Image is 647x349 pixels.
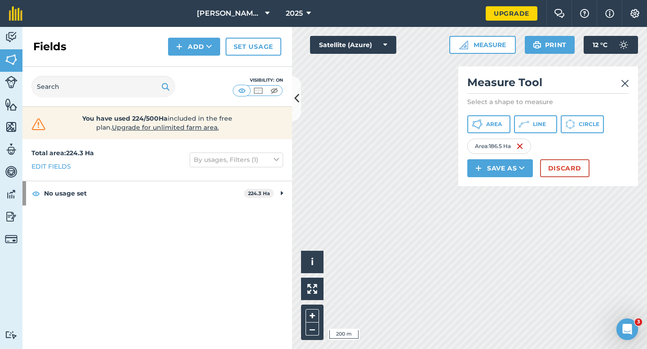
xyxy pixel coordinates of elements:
span: Upgrade for unlimited farm area. [112,123,219,131]
button: Line [514,115,557,133]
strong: 224.3 Ha [248,190,270,196]
img: svg+xml;base64,PHN2ZyB4bWxucz0iaHR0cDovL3d3dy53My5vcmcvMjAwMC9zdmciIHdpZHRoPSIyMiIgaGVpZ2h0PSIzMC... [621,78,629,89]
img: svg+xml;base64,PD94bWwgdmVyc2lvbj0iMS4wIiBlbmNvZGluZz0idXRmLTgiPz4KPCEtLSBHZW5lcmF0b3I6IEFkb2JlIE... [5,331,18,339]
span: 3 [635,318,642,326]
img: svg+xml;base64,PD94bWwgdmVyc2lvbj0iMS4wIiBlbmNvZGluZz0idXRmLTgiPz4KPCEtLSBHZW5lcmF0b3I6IEFkb2JlIE... [5,188,18,201]
span: Line [533,121,546,128]
img: svg+xml;base64,PD94bWwgdmVyc2lvbj0iMS4wIiBlbmNvZGluZz0idXRmLTgiPz4KPCEtLSBHZW5lcmF0b3I6IEFkb2JlIE... [5,210,18,223]
div: No usage set224.3 Ha [22,181,292,205]
button: + [306,309,319,323]
img: Two speech bubbles overlapping with the left bubble in the forefront [554,9,565,18]
img: svg+xml;base64,PHN2ZyB4bWxucz0iaHR0cDovL3d3dy53My5vcmcvMjAwMC9zdmciIHdpZHRoPSIxNCIgaGVpZ2h0PSIyNC... [475,163,482,174]
a: Set usage [226,38,281,56]
img: Four arrows, one pointing top left, one top right, one bottom right and the last bottom left [307,284,317,294]
h2: Measure Tool [467,75,629,94]
button: Print [525,36,575,54]
img: svg+xml;base64,PHN2ZyB4bWxucz0iaHR0cDovL3d3dy53My5vcmcvMjAwMC9zdmciIHdpZHRoPSIxNiIgaGVpZ2h0PSIyNC... [516,141,523,152]
span: [PERSON_NAME] & Sons [197,8,261,19]
iframe: Intercom live chat [616,318,638,340]
img: svg+xml;base64,PHN2ZyB4bWxucz0iaHR0cDovL3d3dy53My5vcmcvMjAwMC9zdmciIHdpZHRoPSI1NiIgaGVpZ2h0PSI2MC... [5,120,18,134]
img: svg+xml;base64,PHN2ZyB4bWxucz0iaHR0cDovL3d3dy53My5vcmcvMjAwMC9zdmciIHdpZHRoPSI1NiIgaGVpZ2h0PSI2MC... [5,53,18,66]
button: – [306,323,319,336]
button: Satellite (Azure) [310,36,396,54]
img: svg+xml;base64,PD94bWwgdmVyc2lvbj0iMS4wIiBlbmNvZGluZz0idXRmLTgiPz4KPCEtLSBHZW5lcmF0b3I6IEFkb2JlIE... [5,165,18,179]
span: i [311,256,314,267]
div: Area : 186.5 Ha [467,139,531,154]
button: Save as [467,159,533,177]
button: i [301,251,323,273]
img: svg+xml;base64,PD94bWwgdmVyc2lvbj0iMS4wIiBlbmNvZGluZz0idXRmLTgiPz4KPCEtLSBHZW5lcmF0b3I6IEFkb2JlIE... [5,31,18,44]
img: svg+xml;base64,PHN2ZyB4bWxucz0iaHR0cDovL3d3dy53My5vcmcvMjAwMC9zdmciIHdpZHRoPSIxOSIgaGVpZ2h0PSIyNC... [161,81,170,92]
img: fieldmargin Logo [9,6,22,21]
img: svg+xml;base64,PHN2ZyB4bWxucz0iaHR0cDovL3d3dy53My5vcmcvMjAwMC9zdmciIHdpZHRoPSIzMiIgaGVpZ2h0PSIzMC... [30,118,48,131]
strong: Total area : 224.3 Ha [31,149,94,157]
img: svg+xml;base64,PD94bWwgdmVyc2lvbj0iMS4wIiBlbmNvZGluZz0idXRmLTgiPz4KPCEtLSBHZW5lcmF0b3I6IEFkb2JlIE... [5,143,18,156]
img: svg+xml;base64,PD94bWwgdmVyc2lvbj0iMS4wIiBlbmNvZGluZz0idXRmLTgiPz4KPCEtLSBHZW5lcmF0b3I6IEFkb2JlIE... [615,36,633,54]
img: svg+xml;base64,PD94bWwgdmVyc2lvbj0iMS4wIiBlbmNvZGluZz0idXRmLTgiPz4KPCEtLSBHZW5lcmF0b3I6IEFkb2JlIE... [5,233,18,245]
button: 12 °C [584,36,638,54]
input: Search [31,76,175,97]
div: Visibility: On [233,77,283,84]
p: Select a shape to measure [467,97,629,106]
img: svg+xml;base64,PHN2ZyB4bWxucz0iaHR0cDovL3d3dy53My5vcmcvMjAwMC9zdmciIHdpZHRoPSI1MCIgaGVpZ2h0PSI0MC... [269,86,280,95]
a: Upgrade [486,6,537,21]
button: Measure [449,36,516,54]
img: svg+xml;base64,PHN2ZyB4bWxucz0iaHR0cDovL3d3dy53My5vcmcvMjAwMC9zdmciIHdpZHRoPSIxNyIgaGVpZ2h0PSIxNy... [605,8,614,19]
img: A question mark icon [579,9,590,18]
h2: Fields [33,39,66,54]
img: svg+xml;base64,PHN2ZyB4bWxucz0iaHR0cDovL3d3dy53My5vcmcvMjAwMC9zdmciIHdpZHRoPSI1MCIgaGVpZ2h0PSI0MC... [253,86,264,95]
button: Area [467,115,510,133]
img: A cog icon [629,9,640,18]
span: included in the free plan . [62,114,253,132]
a: You have used 224/500Haincluded in the free plan.Upgrade for unlimited farm area. [30,114,285,132]
button: Circle [561,115,604,133]
img: svg+xml;base64,PHN2ZyB4bWxucz0iaHR0cDovL3d3dy53My5vcmcvMjAwMC9zdmciIHdpZHRoPSIxOCIgaGVpZ2h0PSIyNC... [32,188,40,199]
img: svg+xml;base64,PHN2ZyB4bWxucz0iaHR0cDovL3d3dy53My5vcmcvMjAwMC9zdmciIHdpZHRoPSIxOSIgaGVpZ2h0PSIyNC... [533,39,541,50]
button: By usages, Filters (1) [190,153,283,167]
img: svg+xml;base64,PHN2ZyB4bWxucz0iaHR0cDovL3d3dy53My5vcmcvMjAwMC9zdmciIHdpZHRoPSI1MCIgaGVpZ2h0PSI0MC... [236,86,248,95]
button: Add [168,38,220,56]
button: Discard [540,159,589,177]
img: Ruler icon [459,40,468,49]
span: Circle [579,121,599,128]
span: 2025 [286,8,303,19]
strong: You have used 224/500Ha [82,114,168,122]
strong: No usage set [44,181,244,205]
span: Area [486,121,502,128]
span: 12 ° C [593,36,607,54]
img: svg+xml;base64,PHN2ZyB4bWxucz0iaHR0cDovL3d3dy53My5vcmcvMjAwMC9zdmciIHdpZHRoPSI1NiIgaGVpZ2h0PSI2MC... [5,98,18,111]
img: svg+xml;base64,PHN2ZyB4bWxucz0iaHR0cDovL3d3dy53My5vcmcvMjAwMC9zdmciIHdpZHRoPSIxNCIgaGVpZ2h0PSIyNC... [176,41,182,52]
img: svg+xml;base64,PD94bWwgdmVyc2lvbj0iMS4wIiBlbmNvZGluZz0idXRmLTgiPz4KPCEtLSBHZW5lcmF0b3I6IEFkb2JlIE... [5,76,18,88]
a: Edit fields [31,161,71,171]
